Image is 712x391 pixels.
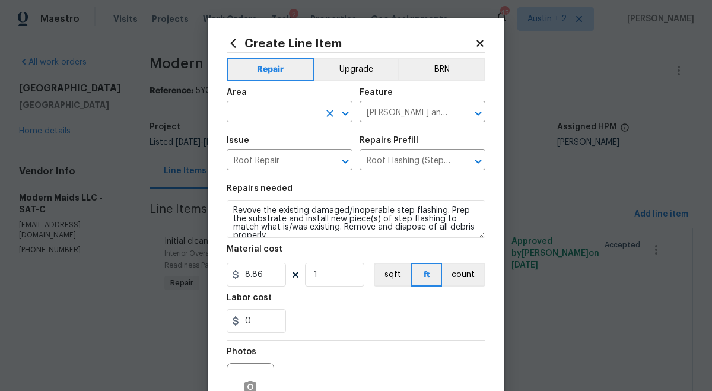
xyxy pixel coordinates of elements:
h5: Repairs needed [227,185,293,193]
button: count [442,263,485,287]
h5: Repairs Prefill [360,136,418,145]
button: BRN [398,58,485,81]
h5: Photos [227,348,256,356]
button: Clear [322,105,338,122]
h5: Labor cost [227,294,272,302]
h2: Create Line Item [227,37,475,50]
button: Open [470,153,487,170]
button: sqft [374,263,411,287]
h5: Material cost [227,245,282,253]
button: Upgrade [314,58,399,81]
textarea: Revove the existing damaged/inoperable step flashing. Prep the substrate and install new piece(s)... [227,200,485,238]
button: Open [470,105,487,122]
h5: Issue [227,136,249,145]
h5: Area [227,88,247,97]
button: ft [411,263,442,287]
button: Open [337,105,354,122]
button: Repair [227,58,314,81]
button: Open [337,153,354,170]
h5: Feature [360,88,393,97]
